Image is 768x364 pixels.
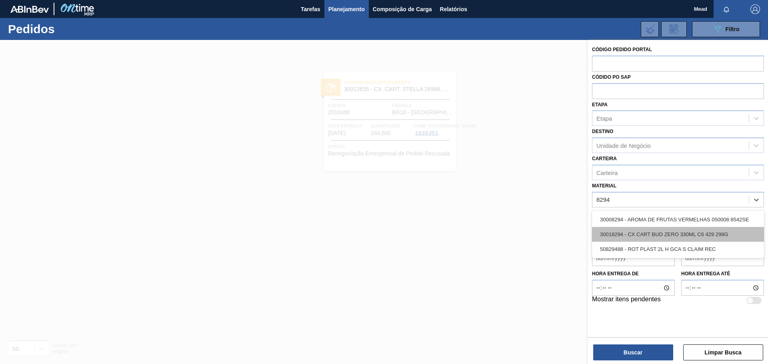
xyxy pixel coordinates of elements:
[301,4,320,14] span: Tarefas
[592,129,613,134] label: Destino
[10,6,49,13] img: TNhmsLtSVTkK8tSr43FrP2fwEKptu5GPRR3wAAAABJRU5ErkJggg==
[440,4,467,14] span: Relatórios
[681,268,764,280] label: Hora entrega até
[8,24,128,34] h1: Pedidos
[681,250,764,266] input: dd/mm/yyyy
[692,21,760,37] button: Filtro
[592,47,652,52] label: Código Pedido Portal
[592,102,608,107] label: Etapa
[592,183,616,189] label: Material
[596,169,618,176] div: Carteira
[592,212,764,227] div: 30008294 - AROMA DE FRUTAS VERMELHAS 050008 8542SE
[592,296,661,305] label: Mostrar itens pendentes
[592,268,675,280] label: Hora entrega de
[750,4,760,14] img: Logout
[596,142,651,149] div: Unidade de Negócio
[596,115,612,122] div: Etapa
[592,227,764,242] div: 30018294 - CX CART BUD ZERO 330ML C6 429 298G
[726,26,740,32] span: Filtro
[328,4,365,14] span: Planejamento
[592,74,631,80] label: Códido PO SAP
[641,21,659,37] div: Importar Negociações dos Pedidos
[661,21,687,37] div: Solicitação de Revisão de Pedidos
[373,4,432,14] span: Composição de Carga
[592,242,764,257] div: 50829488 - ROT PLAST 2L H GCA S CLAIM REC
[592,250,675,266] input: dd/mm/yyyy
[592,156,617,161] label: Carteira
[714,4,739,15] button: Notificações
